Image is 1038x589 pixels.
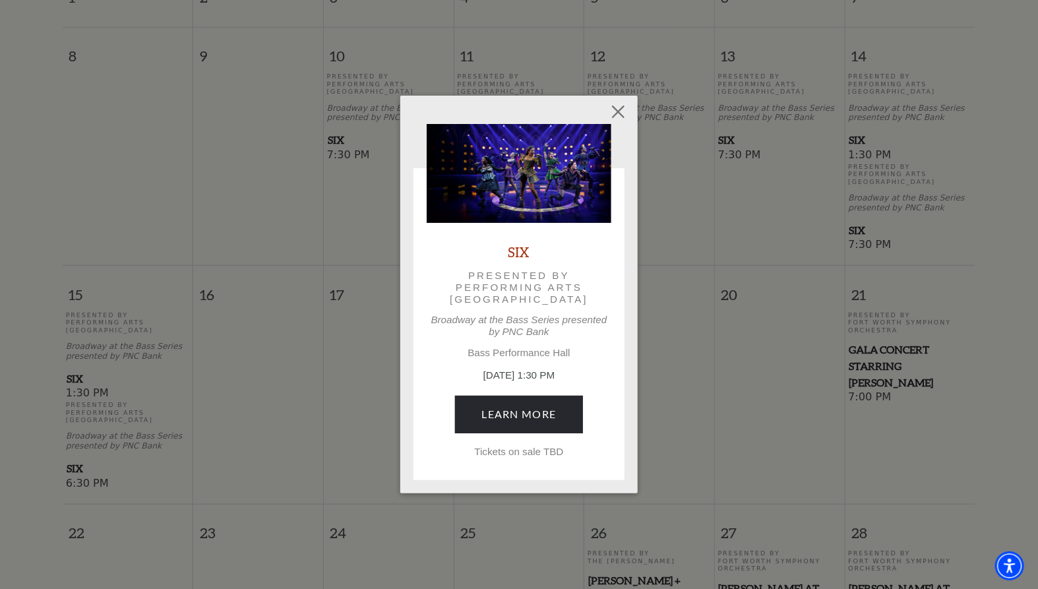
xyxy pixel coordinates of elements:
[427,124,611,223] img: SIX
[445,270,593,306] p: Presented by Performing Arts [GEOGRAPHIC_DATA]
[508,243,530,261] a: SIX
[427,347,611,359] p: Bass Performance Hall
[455,396,584,433] a: February 15, 1:30 PM Learn More Tickets on sale TBD
[606,100,631,125] button: Close
[427,446,611,458] p: Tickets on sale TBD
[427,368,611,383] p: [DATE] 1:30 PM
[427,314,611,338] p: Broadway at the Bass Series presented by PNC Bank
[995,551,1024,580] div: Accessibility Menu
